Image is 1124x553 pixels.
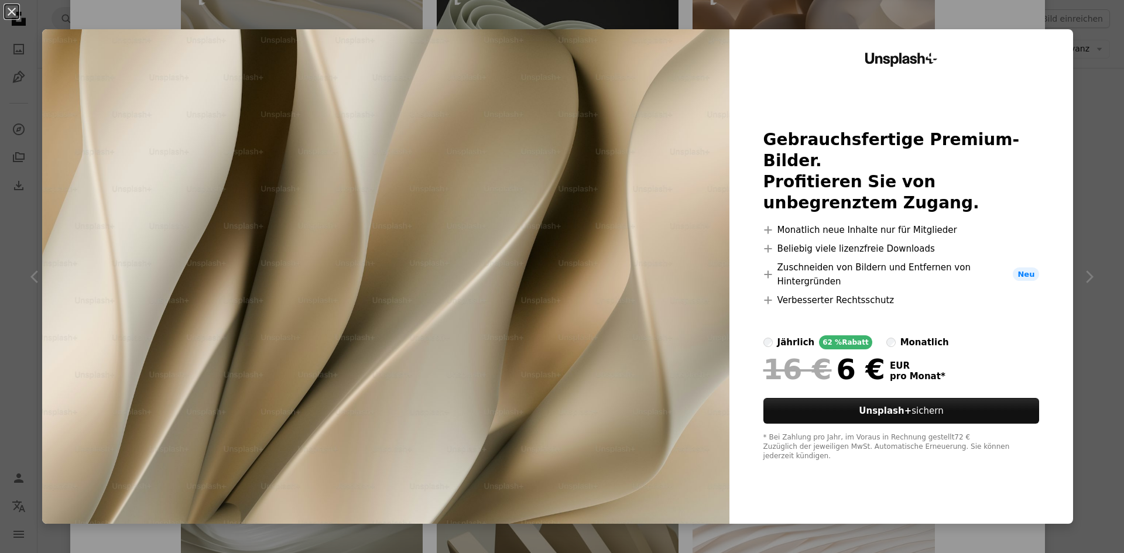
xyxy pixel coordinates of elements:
li: Zuschneiden von Bildern und Entfernen von Hintergründen [763,260,1040,288]
div: * Bei Zahlung pro Jahr, im Voraus in Rechnung gestellt 72 € Zuzüglich der jeweiligen MwSt. Automa... [763,433,1040,461]
div: 62 % Rabatt [819,335,872,349]
span: Neu [1013,267,1039,281]
div: 6 € [763,354,885,384]
div: jährlich [777,335,815,349]
span: 16 € [763,354,832,384]
span: pro Monat * [890,371,945,382]
li: Monatlich neue Inhalte nur für Mitglieder [763,223,1040,237]
span: EUR [890,360,945,371]
div: monatlich [900,335,949,349]
button: Unsplash+sichern [763,398,1040,424]
input: jährlich62 %Rabatt [763,338,773,347]
input: monatlich [886,338,896,347]
h2: Gebrauchsfertige Premium-Bilder. Profitieren Sie von unbegrenztem Zugang. [763,129,1040,214]
li: Beliebig viele lizenzfreie Downloads [763,242,1040,256]
strong: Unsplash+ [859,406,911,416]
li: Verbesserter Rechtsschutz [763,293,1040,307]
